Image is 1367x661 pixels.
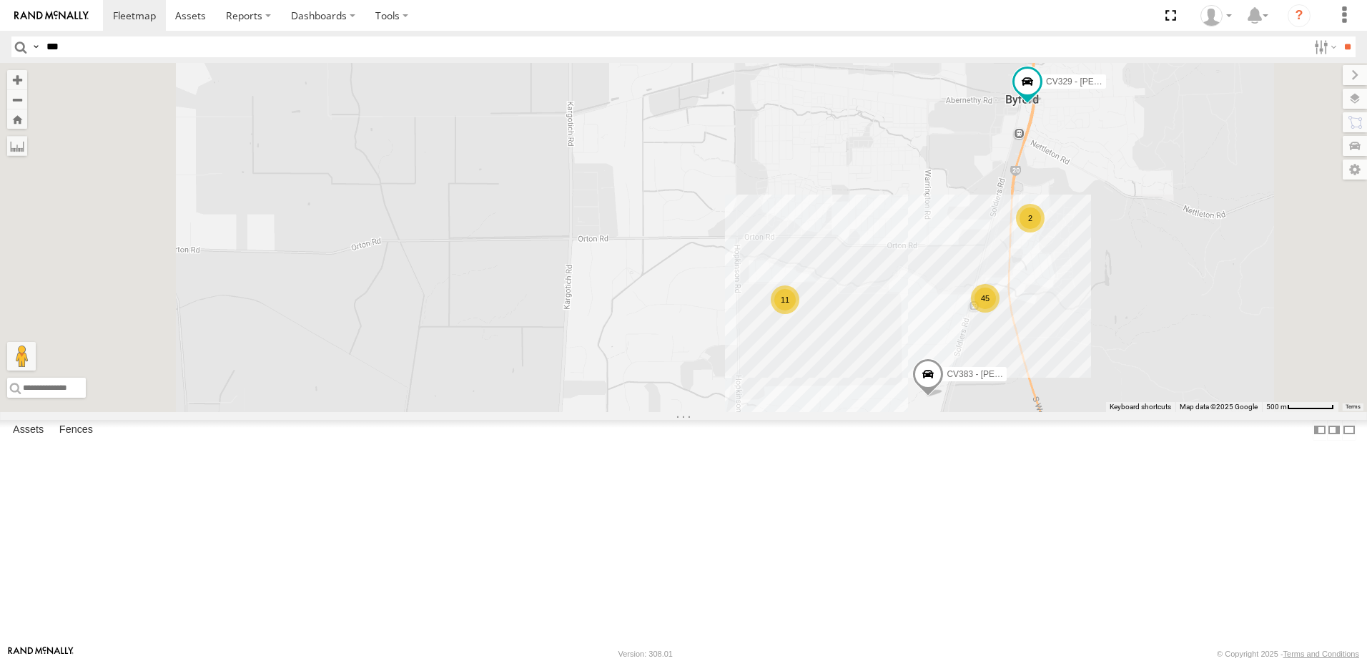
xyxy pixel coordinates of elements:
[947,370,1051,380] span: CV383 - [PERSON_NAME]
[1343,160,1367,180] label: Map Settings
[1288,4,1311,27] i: ?
[1262,402,1338,412] button: Map scale: 500 m per 62 pixels
[1195,5,1237,26] div: Karl Walsh
[1346,404,1361,410] a: Terms (opens in new tab)
[1283,650,1359,658] a: Terms and Conditions
[1313,420,1327,441] label: Dock Summary Table to the Left
[1342,420,1356,441] label: Hide Summary Table
[30,36,41,57] label: Search Query
[1266,403,1287,411] span: 500 m
[8,647,74,661] a: Visit our Website
[52,420,100,440] label: Fences
[1217,650,1359,658] div: © Copyright 2025 -
[1327,420,1341,441] label: Dock Summary Table to the Right
[7,109,27,129] button: Zoom Home
[7,89,27,109] button: Zoom out
[1046,77,1150,87] span: CV329 - [PERSON_NAME]
[14,11,89,21] img: rand-logo.svg
[7,342,36,371] button: Drag Pegman onto the map to open Street View
[771,285,799,314] div: 11
[1180,403,1258,411] span: Map data ©2025 Google
[1110,402,1171,412] button: Keyboard shortcuts
[1308,36,1339,57] label: Search Filter Options
[618,650,673,658] div: Version: 308.01
[6,420,51,440] label: Assets
[7,70,27,89] button: Zoom in
[971,284,1000,313] div: 45
[1016,204,1045,232] div: 2
[7,136,27,156] label: Measure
